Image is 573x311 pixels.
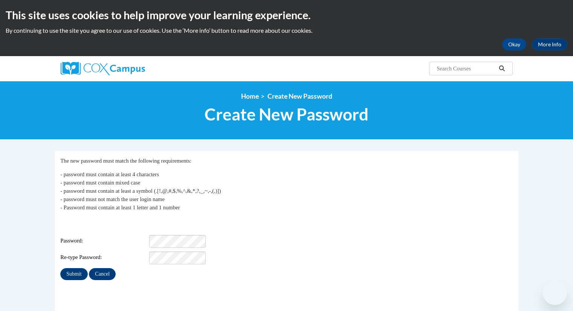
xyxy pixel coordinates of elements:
[60,268,87,280] input: Submit
[543,281,567,305] iframe: Button to launch messaging window
[61,62,145,75] img: Cox Campus
[267,92,332,100] span: Create New Password
[241,92,259,100] a: Home
[61,62,204,75] a: Cox Campus
[60,237,148,245] span: Password:
[6,8,567,23] h2: This site uses cookies to help improve your learning experience.
[60,171,221,210] span: - password must contain at least 4 characters - password must contain mixed case - password must ...
[89,268,116,280] input: Cancel
[502,38,526,50] button: Okay
[532,38,567,50] a: More Info
[205,104,368,124] span: Create New Password
[60,253,148,262] span: Re-type Password:
[60,158,191,164] span: The new password must match the following requirements:
[436,64,496,73] input: Search Courses
[496,64,507,73] button: Search
[6,26,567,35] p: By continuing to use the site you agree to our use of cookies. Use the ‘More info’ button to read...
